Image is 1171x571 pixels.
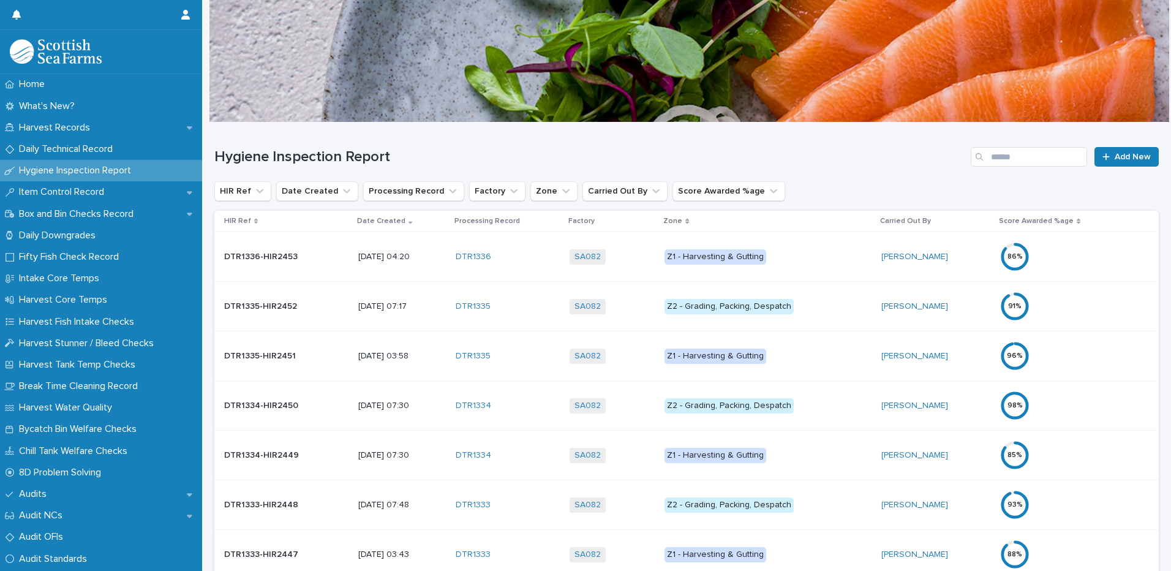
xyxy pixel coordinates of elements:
a: [PERSON_NAME] [881,301,948,312]
a: [PERSON_NAME] [881,401,948,411]
tr: DTR1333-HIR2448DTR1333-HIR2448 [DATE] 07:48DTR1333 SA082 Z2 - Grading, Packing, Despatch[PERSON_N... [214,480,1159,530]
p: Audit NCs [14,510,72,521]
p: Home [14,78,55,90]
div: 98 % [1000,401,1030,410]
img: mMrefqRFQpe26GRNOUkG [10,39,102,64]
tr: DTR1336-HIR2453DTR1336-HIR2453 [DATE] 04:20DTR1336 SA082 Z1 - Harvesting & Gutting[PERSON_NAME] 86% [214,232,1159,282]
p: Box and Bin Checks Record [14,208,143,220]
div: Z1 - Harvesting & Gutting [665,249,766,265]
button: HIR Ref [214,181,271,201]
p: Fifty Fish Check Record [14,251,129,263]
p: Harvest Tank Temp Checks [14,359,145,371]
p: DTR1333-HIR2448 [224,497,301,510]
p: Hygiene Inspection Report [14,165,141,176]
a: [PERSON_NAME] [881,252,948,262]
p: Break Time Cleaning Record [14,380,148,392]
input: Search [971,147,1087,167]
div: Z2 - Grading, Packing, Despatch [665,299,794,314]
p: Zone [663,214,682,228]
p: [DATE] 03:58 [358,351,446,361]
button: Zone [530,181,578,201]
p: [DATE] 07:30 [358,401,446,411]
p: HIR Ref [224,214,251,228]
p: Harvest Water Quality [14,402,122,414]
div: 88 % [1000,550,1030,559]
p: Carried Out By [880,214,931,228]
a: [PERSON_NAME] [881,500,948,510]
div: Z1 - Harvesting & Gutting [665,547,766,562]
p: [DATE] 04:20 [358,252,446,262]
a: SA082 [574,351,601,361]
p: Audit OFIs [14,531,73,543]
p: 8D Problem Solving [14,467,111,478]
div: 91 % [1000,302,1030,311]
a: DTR1335 [456,301,491,312]
a: SA082 [574,500,601,510]
p: Daily Technical Record [14,143,122,155]
a: SA082 [574,401,601,411]
p: Harvest Stunner / Bleed Checks [14,338,164,349]
p: Date Created [357,214,405,228]
a: [PERSON_NAME] [881,550,948,560]
p: DTR1336-HIR2453 [224,249,300,262]
tr: DTR1334-HIR2450DTR1334-HIR2450 [DATE] 07:30DTR1334 SA082 Z2 - Grading, Packing, Despatch[PERSON_N... [214,381,1159,431]
p: Daily Downgrades [14,230,105,241]
div: Z2 - Grading, Packing, Despatch [665,497,794,513]
div: Z1 - Harvesting & Gutting [665,448,766,463]
p: Chill Tank Welfare Checks [14,445,137,457]
p: Audits [14,488,56,500]
a: Add New [1094,147,1159,167]
p: Intake Core Temps [14,273,109,284]
button: Score Awarded %age [672,181,785,201]
p: DTR1335-HIR2452 [224,299,299,312]
p: Item Control Record [14,186,114,198]
p: [DATE] 07:48 [358,500,446,510]
span: Add New [1115,153,1151,161]
div: 85 % [1000,451,1030,459]
tr: DTR1334-HIR2449DTR1334-HIR2449 [DATE] 07:30DTR1334 SA082 Z1 - Harvesting & Gutting[PERSON_NAME] 85% [214,431,1159,480]
p: [DATE] 03:43 [358,550,446,560]
a: DTR1334 [456,450,491,461]
div: Z2 - Grading, Packing, Despatch [665,398,794,414]
p: Harvest Records [14,122,100,134]
button: Carried Out By [582,181,668,201]
div: Z1 - Harvesting & Gutting [665,349,766,364]
p: [DATE] 07:17 [358,301,446,312]
a: SA082 [574,450,601,461]
a: SA082 [574,301,601,312]
p: [DATE] 07:30 [358,450,446,461]
p: DTR1335-HIR2451 [224,349,298,361]
p: DTR1334-HIR2449 [224,448,301,461]
h1: Hygiene Inspection Report [214,148,966,166]
a: [PERSON_NAME] [881,450,948,461]
div: 93 % [1000,501,1030,509]
p: Harvest Core Temps [14,294,117,306]
a: [PERSON_NAME] [881,351,948,361]
a: SA082 [574,550,601,560]
a: SA082 [574,252,601,262]
p: Harvest Fish Intake Checks [14,316,144,328]
button: Processing Record [363,181,464,201]
button: Date Created [276,181,358,201]
a: DTR1333 [456,550,491,560]
a: DTR1333 [456,500,491,510]
tr: DTR1335-HIR2452DTR1335-HIR2452 [DATE] 07:17DTR1335 SA082 Z2 - Grading, Packing, Despatch[PERSON_N... [214,282,1159,331]
p: What's New? [14,100,85,112]
div: 86 % [1000,252,1030,261]
button: Factory [469,181,525,201]
a: DTR1336 [456,252,491,262]
a: DTR1335 [456,351,491,361]
a: DTR1334 [456,401,491,411]
p: DTR1334-HIR2450 [224,398,301,411]
p: Score Awarded %age [999,214,1074,228]
p: Factory [568,214,595,228]
tr: DTR1335-HIR2451DTR1335-HIR2451 [DATE] 03:58DTR1335 SA082 Z1 - Harvesting & Gutting[PERSON_NAME] 96% [214,331,1159,381]
p: Audit Standards [14,553,97,565]
div: 96 % [1000,352,1030,360]
p: Processing Record [454,214,520,228]
p: Bycatch Bin Welfare Checks [14,423,146,435]
p: DTR1333-HIR2447 [224,547,301,560]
